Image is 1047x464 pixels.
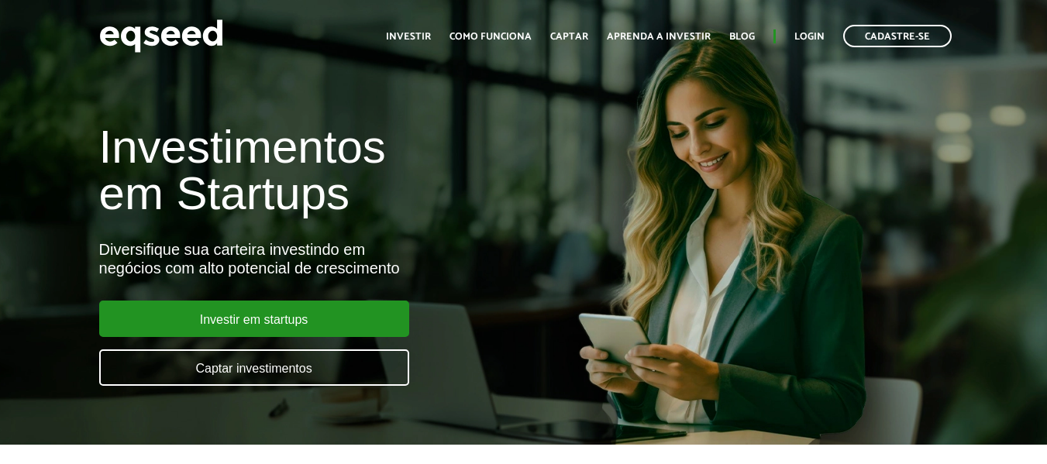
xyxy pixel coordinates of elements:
[794,32,825,42] a: Login
[729,32,755,42] a: Blog
[99,240,600,277] div: Diversifique sua carteira investindo em negócios com alto potencial de crescimento
[99,301,409,337] a: Investir em startups
[607,32,711,42] a: Aprenda a investir
[99,349,409,386] a: Captar investimentos
[99,124,600,217] h1: Investimentos em Startups
[550,32,588,42] a: Captar
[386,32,431,42] a: Investir
[99,15,223,57] img: EqSeed
[449,32,532,42] a: Como funciona
[843,25,952,47] a: Cadastre-se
